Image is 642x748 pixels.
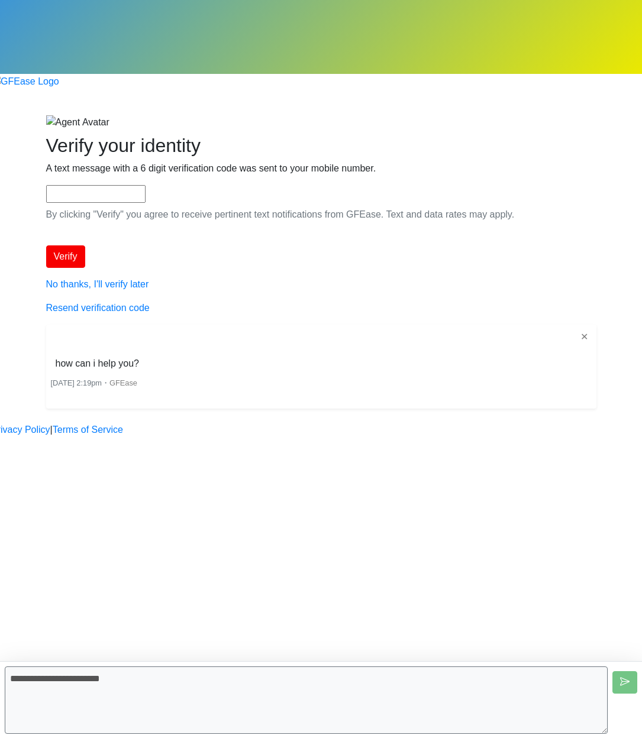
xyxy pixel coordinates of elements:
p: A text message with a 6 digit verification code was sent to your mobile number. [46,161,596,176]
img: Agent Avatar [46,115,109,129]
p: By clicking "Verify" you agree to receive pertinent text notifications from GFEase. Text and data... [46,208,596,222]
button: ✕ [577,329,592,345]
a: Terms of Service [53,423,123,437]
a: No thanks, I'll verify later [46,279,149,289]
span: GFEase [109,378,137,387]
li: how can i help you? [51,354,144,373]
h2: Verify your identity [46,134,596,157]
small: ・ [51,378,137,387]
a: Resend verification code [46,303,150,313]
span: [DATE] 2:19pm [51,378,102,387]
button: Verify [46,245,85,268]
a: | [50,423,53,437]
